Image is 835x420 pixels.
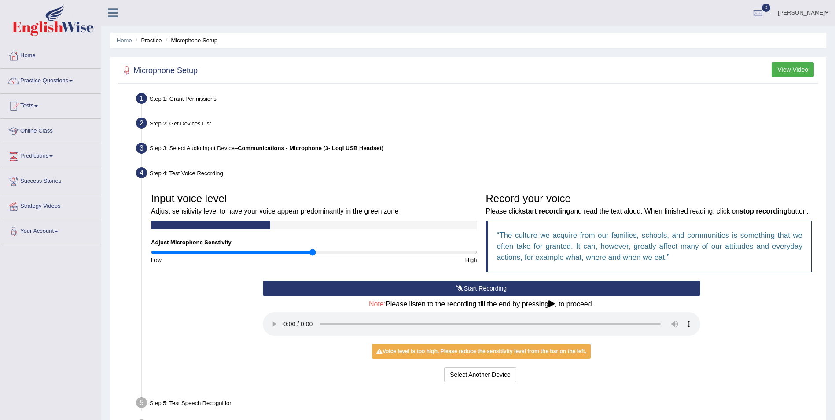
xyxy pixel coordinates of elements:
label: Adjust Microphone Senstivity [151,238,232,247]
b: Communications - Microphone (3- Logi USB Headset) [238,145,383,151]
a: Success Stories [0,169,101,191]
h4: Please listen to the recording till the end by pressing , to proceed. [263,300,700,308]
b: start recording [522,207,570,215]
div: Step 4: Test Voice Recording [132,165,822,184]
div: Step 2: Get Devices List [132,115,822,134]
li: Microphone Setup [163,36,217,44]
small: Please click and read the text aloud. When finished reading, click on button. [486,207,809,215]
div: High [314,256,481,264]
span: – [235,145,383,151]
div: Step 3: Select Audio Input Device [132,140,822,159]
small: Adjust sensitivity level to have your voice appear predominantly in the green zone [151,207,399,215]
div: Voice level is too high. Please reduce the sensitivity level from the bar on the left. [372,344,591,359]
button: View Video [772,62,814,77]
a: Tests [0,94,101,116]
a: Home [0,44,101,66]
button: Select Another Device [444,367,516,382]
div: Step 1: Grant Permissions [132,90,822,110]
h2: Microphone Setup [120,64,198,77]
b: stop recording [739,207,787,215]
a: Home [117,37,132,44]
a: Practice Questions [0,69,101,91]
span: Note: [369,300,386,308]
button: Start Recording [263,281,700,296]
a: Your Account [0,219,101,241]
span: 0 [762,4,771,12]
h3: Input voice level [151,193,477,216]
a: Predictions [0,144,101,166]
h3: Record your voice [486,193,812,216]
q: The culture we acquire from our families, schools, and communities is something that we often tak... [497,231,803,262]
a: Online Class [0,119,101,141]
div: Step 5: Test Speech Recognition [132,394,822,414]
li: Practice [133,36,162,44]
a: Strategy Videos [0,194,101,216]
div: Low [147,256,314,264]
